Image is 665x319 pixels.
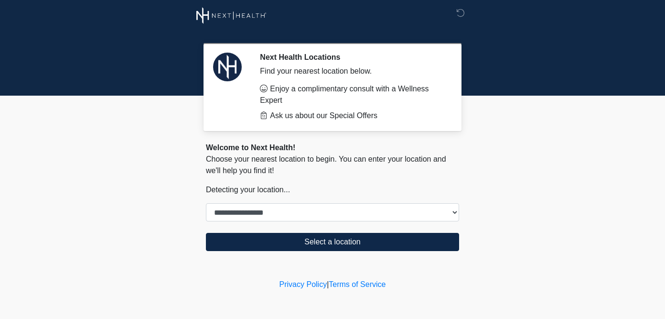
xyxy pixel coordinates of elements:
[260,66,445,77] div: Find your nearest location below.
[196,7,267,24] img: Next Health Wellness Logo
[260,53,445,62] h2: Next Health Locations
[206,155,446,175] span: Choose your nearest location to begin. You can enter your location and we'll help you find it!
[327,280,329,288] a: |
[206,142,459,154] div: Welcome to Next Health!
[206,233,459,251] button: Select a location
[279,280,327,288] a: Privacy Policy
[329,280,386,288] a: Terms of Service
[260,110,445,121] li: Ask us about our Special Offers
[213,53,242,81] img: Agent Avatar
[260,83,445,106] li: Enjoy a complimentary consult with a Wellness Expert
[206,186,290,194] span: Detecting your location...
